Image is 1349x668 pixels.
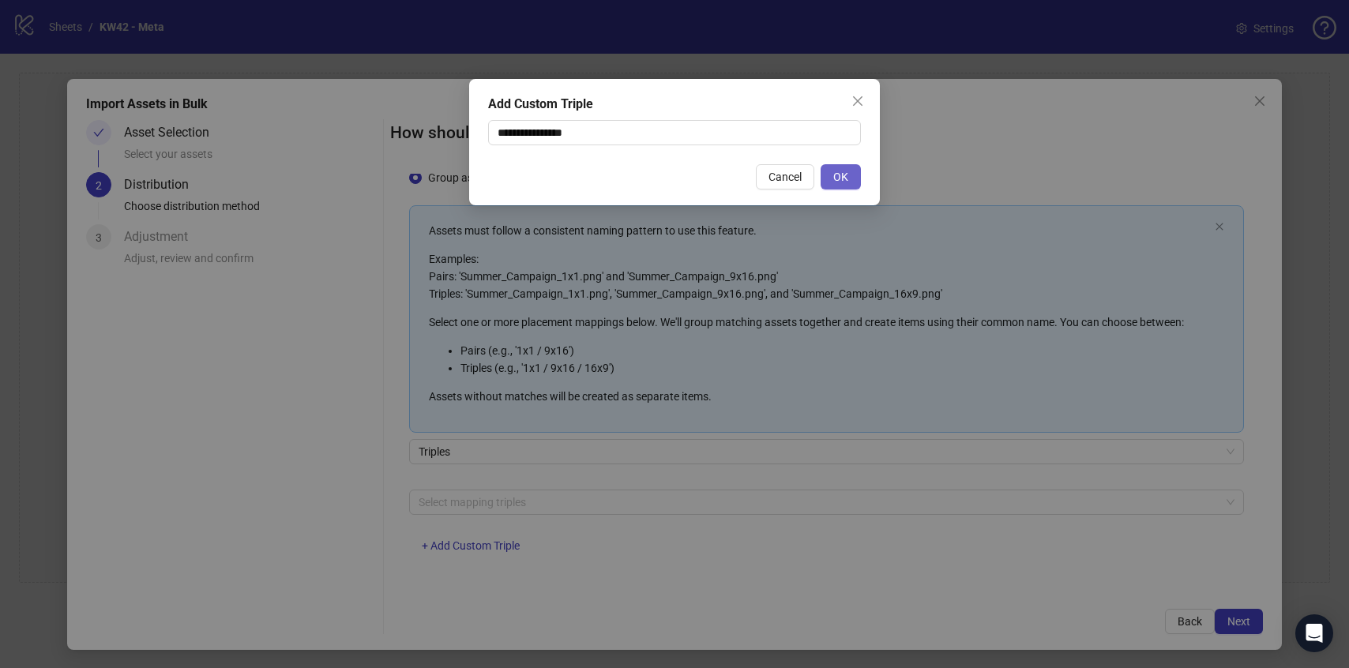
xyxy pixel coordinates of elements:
[768,171,802,183] span: Cancel
[851,95,864,107] span: close
[488,95,861,114] div: Add Custom Triple
[821,164,861,190] button: OK
[833,171,848,183] span: OK
[845,88,870,114] button: Close
[1295,614,1333,652] div: Open Intercom Messenger
[756,164,814,190] button: Cancel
